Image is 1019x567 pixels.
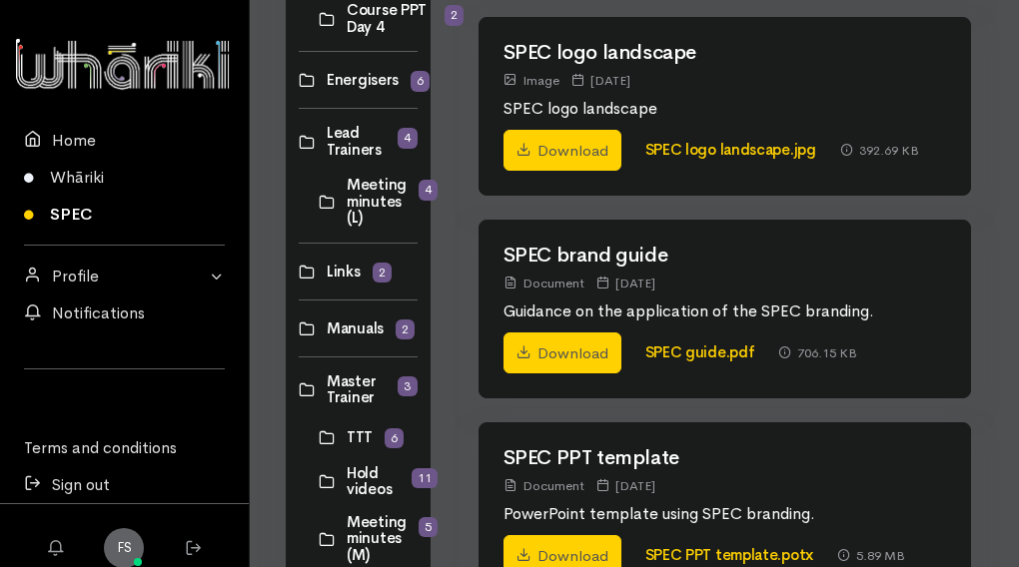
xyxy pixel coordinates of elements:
span: 6 [411,71,430,91]
p: SPEC logo landscape [504,97,947,121]
p: Guidance on the application of the SPEC branding. [504,299,947,323]
div: 5.89 MB [837,545,905,566]
p: PowerPoint template using SPEC branding. [504,502,947,526]
div: Document [504,475,584,496]
div: 392.69 KB [840,140,919,161]
h2: SPEC PPT template [504,447,947,469]
div: 706.15 KB [778,342,857,363]
div: Document [504,273,584,293]
h2: SPEC logo landscape [504,42,947,64]
a: SPEC logo landscape.jpg [645,140,816,159]
a: SPEC guide.pdf [645,342,755,361]
div: Image [504,70,559,91]
div: [DATE] [596,475,655,496]
iframe: LinkedIn Embedded Content [85,381,165,405]
div: Follow us on LinkedIn [24,381,225,429]
a: Download [504,130,621,172]
div: [DATE] [571,70,630,91]
a: SPEC PPT template.potx [645,545,813,564]
h2: SPEC brand guide [504,245,947,267]
div: [DATE] [596,273,655,293]
a: Download [504,332,621,374]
